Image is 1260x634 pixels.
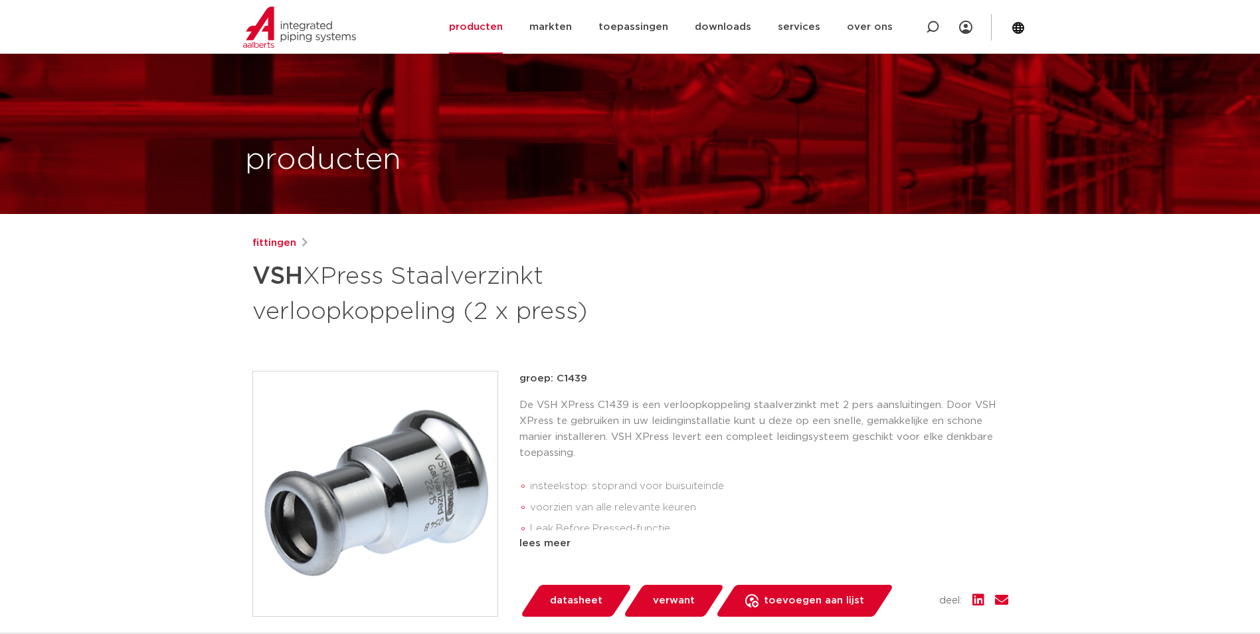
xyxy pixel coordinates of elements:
[653,590,695,611] span: verwant
[252,235,296,251] a: fittingen
[519,371,1008,387] p: groep: C1439
[530,518,1008,540] li: Leak Before Pressed-functie
[245,139,401,181] h1: producten
[252,257,751,328] h1: XPress Staalverzinkt verloopkoppeling (2 x press)
[550,590,602,611] span: datasheet
[622,585,725,617] a: verwant
[519,585,632,617] a: datasheet
[253,371,497,616] img: Product Image for VSH XPress Staalverzinkt verloopkoppeling (2 x press)
[530,476,1008,497] li: insteekstop: stoprand voor buisuiteinde
[519,397,1008,461] p: De VSH XPress C1439 is een verloopkoppeling staalverzinkt met 2 pers aansluitingen. Door VSH XPre...
[252,264,303,288] strong: VSH
[530,497,1008,518] li: voorzien van alle relevante keuren
[939,593,962,609] span: deel:
[764,590,864,611] span: toevoegen aan lijst
[519,536,1008,552] div: lees meer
